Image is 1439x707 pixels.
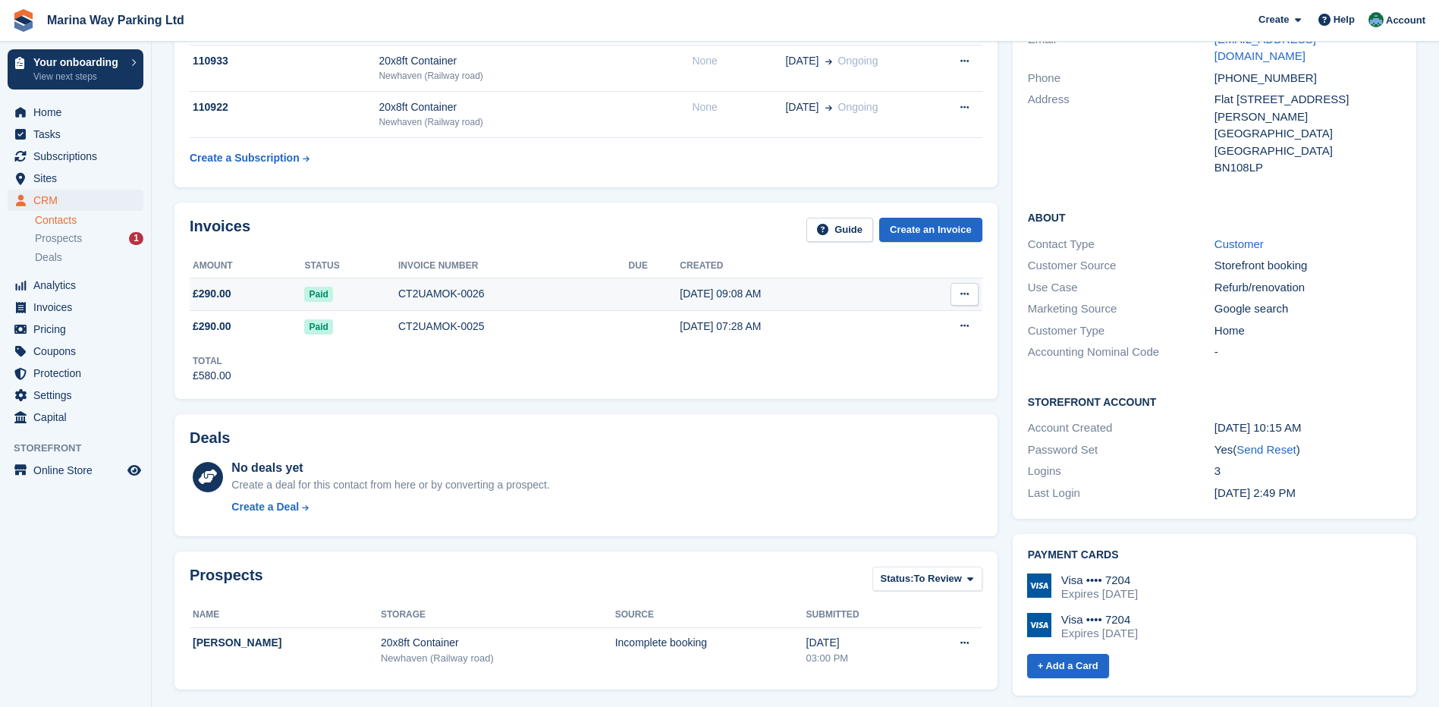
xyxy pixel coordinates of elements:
span: Protection [33,363,124,384]
div: Use Case [1028,279,1214,297]
div: Newhaven (Railway road) [379,115,692,129]
a: Your onboarding View next steps [8,49,143,90]
a: menu [8,460,143,481]
div: 110933 [190,53,379,69]
h2: Storefront Account [1028,394,1401,409]
span: Invoices [33,297,124,318]
span: Settings [33,385,124,406]
span: ( ) [1233,443,1299,456]
div: Total [193,354,231,368]
a: + Add a Card [1027,654,1109,679]
span: Analytics [33,275,124,296]
div: Contact Type [1028,236,1214,253]
h2: Payment cards [1028,549,1401,561]
span: Tasks [33,124,124,145]
th: Storage [381,603,615,627]
a: menu [8,190,143,211]
span: £290.00 [193,319,231,335]
div: Refurb/renovation [1214,279,1401,297]
div: Address [1028,91,1214,177]
span: £290.00 [193,286,231,302]
div: Password Set [1028,441,1214,459]
h2: About [1028,209,1401,225]
a: Guide [806,218,873,243]
div: Customer Source [1028,257,1214,275]
div: Yes [1214,441,1401,459]
img: Visa Logo [1027,573,1051,598]
span: Coupons [33,341,124,362]
div: Google search [1214,300,1401,318]
a: menu [8,102,143,123]
th: Status [304,254,398,278]
div: 20x8ft Container [379,99,692,115]
div: Customer Type [1028,322,1214,340]
h2: Deals [190,429,230,447]
a: menu [8,124,143,145]
div: Email [1028,31,1214,65]
div: Expires [DATE] [1061,627,1138,640]
p: Your onboarding [33,57,124,68]
div: Flat [STREET_ADDRESS][PERSON_NAME] [1214,91,1401,125]
div: Account Created [1028,419,1214,437]
div: 20x8ft Container [381,635,615,651]
span: Help [1334,12,1355,27]
div: 110922 [190,99,379,115]
a: Create an Invoice [879,218,982,243]
a: Create a Subscription [190,144,309,172]
a: menu [8,297,143,318]
th: Created [680,254,897,278]
span: CRM [33,190,124,211]
a: menu [8,385,143,406]
img: stora-icon-8386f47178a22dfd0bd8f6a31ec36ba5ce8667c1dd55bd0f319d3a0aa187defe.svg [12,9,35,32]
div: Incomplete booking [615,635,806,651]
div: Create a Subscription [190,150,300,166]
span: Paid [304,319,332,335]
a: menu [8,168,143,189]
span: Deals [35,250,62,265]
div: BN108LP [1214,159,1401,177]
a: Send Reset [1236,443,1296,456]
th: Due [629,254,680,278]
div: 20x8ft Container [379,53,692,69]
div: Marketing Source [1028,300,1214,318]
div: [DATE] 09:08 AM [680,286,897,302]
a: menu [8,341,143,362]
span: Online Store [33,460,124,481]
th: Invoice number [398,254,629,278]
a: Customer [1214,237,1264,250]
div: 1 [129,232,143,245]
th: Source [615,603,806,627]
div: None [692,53,785,69]
div: Newhaven (Railway road) [379,69,692,83]
a: Prospects 1 [35,231,143,247]
a: Deals [35,250,143,266]
th: Submitted [806,603,916,627]
div: [GEOGRAPHIC_DATA] [1214,143,1401,160]
div: CT2UAMOK-0026 [398,286,629,302]
span: Status: [881,571,914,586]
a: Preview store [125,461,143,479]
span: Prospects [35,231,82,246]
div: CT2UAMOK-0025 [398,319,629,335]
div: Visa •••• 7204 [1061,613,1138,627]
p: View next steps [33,70,124,83]
a: menu [8,275,143,296]
div: [DATE] 07:28 AM [680,319,897,335]
div: Phone [1028,70,1214,87]
div: [DATE] 10:15 AM [1214,419,1401,437]
div: Create a Deal [231,499,299,515]
div: Accounting Nominal Code [1028,344,1214,361]
span: Ongoing [838,101,878,113]
a: Marina Way Parking Ltd [41,8,190,33]
th: Name [190,603,381,627]
span: Pricing [33,319,124,340]
div: Home [1214,322,1401,340]
span: Home [33,102,124,123]
span: Account [1386,13,1425,28]
div: 03:00 PM [806,651,916,666]
div: None [692,99,785,115]
span: Capital [33,407,124,428]
a: Contacts [35,213,143,228]
span: Paid [304,287,332,302]
div: [PERSON_NAME] [193,635,381,651]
